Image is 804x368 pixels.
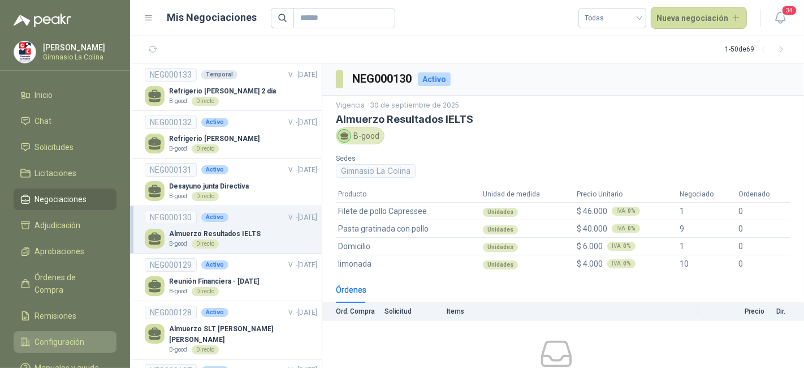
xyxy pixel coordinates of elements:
th: Ord. Compra [322,303,384,320]
div: Directo [192,144,219,153]
span: Adjudicación [35,219,81,232]
div: NEG000132 [145,115,197,129]
div: NEG000129 [145,258,197,272]
div: Activo [201,260,228,269]
div: Activo [201,165,228,174]
div: Gimnasio La Colina [336,164,416,178]
th: Negociado [678,187,737,202]
div: Temporal [201,70,237,79]
th: Producto [336,187,481,202]
a: Inicio [14,84,116,106]
div: Órdenes [336,284,366,296]
div: Activo [201,308,228,317]
div: Unidades [483,225,518,234]
span: Inicio [35,89,53,101]
span: Órdenes de Compra [35,271,106,296]
span: $ 46.000 [577,205,607,217]
span: $ 6.000 [577,240,603,253]
div: Directo [192,287,219,296]
a: NEG000130ActivoV. -[DATE] Almuerzo Resultados IELTSB-goodDirecto [145,211,317,249]
div: Activo [201,213,228,222]
span: Licitaciones [35,167,77,179]
span: $ 40.000 [577,222,607,235]
div: Activo [418,72,451,86]
div: Directo [192,345,219,354]
a: NEG000128ActivoV. -[DATE] Almuerzo SLT [PERSON_NAME] [PERSON_NAME]B-goodDirecto [145,306,317,354]
div: Activo [201,118,228,127]
span: $ 4.000 [577,258,603,270]
span: V. - [DATE] [288,261,317,269]
div: Unidades [483,260,518,269]
p: Almuerzo SLT [PERSON_NAME] [PERSON_NAME] [169,324,317,345]
b: 0 % [623,243,631,249]
th: Ordenado [736,187,790,202]
span: V. - [DATE] [288,118,317,126]
p: B-good [169,192,187,201]
h3: NEG000130 [352,70,413,88]
a: Remisiones [14,305,116,327]
p: Desayuno junta Directiva [169,181,249,192]
img: Company Logo [14,41,36,63]
div: IVA [607,259,636,268]
p: B-good [169,287,187,296]
span: V. - [DATE] [288,71,317,79]
a: Órdenes de Compra [14,267,116,301]
span: Filete de pollo Capressee [338,205,427,217]
a: Configuración [14,331,116,353]
a: NEG000129ActivoV. -[DATE] Reunión Financiera - [DATE]B-goodDirecto [145,258,317,296]
a: Licitaciones [14,162,116,184]
p: B-good [169,144,187,153]
span: Domicilio [338,240,370,253]
th: Unidad de medida [481,187,574,202]
p: Refrigerio [PERSON_NAME] [169,134,260,144]
a: Nueva negociación [651,7,747,29]
a: NEG000133TemporalV. -[DATE] Refrigerio [PERSON_NAME] 2 díaB-goodDirecto [145,68,317,106]
span: Negociaciones [35,193,87,206]
a: Chat [14,110,116,132]
b: 0 % [628,226,636,232]
td: 0 [736,220,790,237]
p: Almuerzo Resultados IELTS [169,229,261,239]
p: Reunión Financiera - [DATE] [169,276,259,287]
div: Unidades [483,208,518,217]
p: B-good [169,239,187,249]
span: limonada [338,258,371,270]
button: 34 [770,8,790,28]
div: NEG000133 [145,68,197,82]
span: Configuración [35,336,85,348]
span: Pasta gratinada con pollo [338,222,429,235]
div: IVA [612,207,640,216]
a: NEG000131ActivoV. -[DATE] Desayuno junta DirectivaB-goodDirecto [145,163,317,201]
th: Items [447,303,698,320]
b: 0 % [628,208,636,214]
th: Dir. [771,303,804,320]
span: Chat [35,115,52,127]
td: 0 [736,202,790,220]
span: Remisiones [35,310,77,322]
div: NEG000128 [145,306,197,319]
th: Precio Unitario [574,187,678,202]
span: Todas [585,10,639,27]
p: Gimnasio La Colina [43,54,114,61]
div: IVA [607,242,636,251]
h3: Almuerzo Resultados IELTS [336,113,790,125]
h1: Mis Negociaciones [167,10,257,25]
p: Sedes [336,153,559,164]
td: 0 [736,255,790,272]
b: 0 % [623,261,631,267]
div: Directo [192,192,219,201]
span: 34 [781,5,797,16]
img: Logo peakr [14,14,71,27]
div: NEG000131 [145,163,197,177]
span: V. - [DATE] [288,213,317,221]
div: IVA [612,224,640,233]
div: Directo [192,97,219,106]
td: 0 [736,237,790,255]
td: 10 [678,255,737,272]
div: NEG000130 [145,211,197,224]
div: Directo [192,239,219,249]
p: [PERSON_NAME] [43,44,114,52]
a: Adjudicación [14,215,116,236]
p: B-good [169,97,187,106]
a: Aprobaciones [14,241,116,262]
